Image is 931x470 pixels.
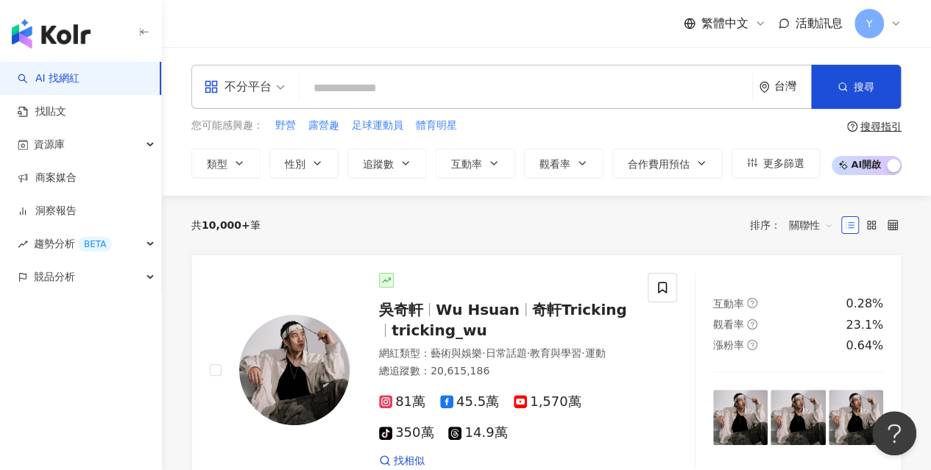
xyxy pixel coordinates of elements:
[285,158,305,170] span: 性別
[379,301,423,318] span: 吳奇軒
[846,338,883,354] div: 0.64%
[581,347,584,359] span: ·
[379,454,425,469] a: 找相似
[713,390,768,444] img: post-image
[713,318,744,330] span: 觀看率
[436,301,520,318] span: Wu Hsuan
[866,15,873,32] span: Y
[18,171,77,185] a: 商案媒合
[308,118,340,134] button: 露營趣
[732,149,820,178] button: 更多篩選
[448,425,507,441] span: 14.9萬
[78,237,112,252] div: BETA
[771,390,825,444] img: post-image
[18,239,28,249] span: rise
[514,394,581,410] span: 1,570萬
[846,317,883,333] div: 23.1%
[191,219,261,231] div: 共 筆
[854,81,874,93] span: 搜尋
[860,121,902,132] div: 搜尋指引
[239,315,350,425] img: KOL Avatar
[416,118,457,133] span: 體育明星
[352,118,403,133] span: 足球運動員
[747,340,757,350] span: question-circle
[34,260,75,293] span: 競品分析
[811,65,901,109] button: 搜尋
[829,390,883,444] img: post-image
[846,296,883,312] div: 0.28%
[485,347,526,359] span: 日常話題
[34,227,112,260] span: 趨勢分析
[747,298,757,308] span: question-circle
[872,411,916,455] iframe: Help Scout Beacon - Open
[275,118,297,134] button: 野營
[524,149,603,178] button: 觀看率
[530,347,581,359] span: 教育與學習
[415,118,458,134] button: 體育明星
[379,346,630,361] div: 網紅類型 ：
[628,158,690,170] span: 合作費用預估
[207,158,227,170] span: 類型
[379,364,630,379] div: 總追蹤數 ： 20,615,186
[713,298,744,310] span: 互動率
[750,213,841,237] div: 排序：
[18,104,66,119] a: 找貼文
[759,82,770,93] span: environment
[847,121,857,132] span: question-circle
[379,394,425,410] span: 81萬
[612,149,723,178] button: 合作費用預估
[539,158,570,170] span: 觀看率
[774,80,811,93] div: 台灣
[204,79,219,94] span: appstore
[701,15,748,32] span: 繁體中文
[431,347,482,359] span: 藝術與娛樂
[713,339,744,351] span: 漲粉率
[12,19,91,49] img: logo
[34,128,65,161] span: 資源庫
[308,118,339,133] span: 露營趣
[451,158,482,170] span: 互動率
[363,158,394,170] span: 追蹤數
[526,347,529,359] span: ·
[482,347,485,359] span: ·
[269,149,339,178] button: 性別
[796,16,843,30] span: 活動訊息
[392,321,487,339] span: tricking_wu
[440,394,499,410] span: 45.5萬
[18,71,79,86] a: searchAI 找網紅
[436,149,515,178] button: 互動率
[191,149,261,178] button: 類型
[763,157,804,169] span: 更多篩選
[347,149,427,178] button: 追蹤數
[351,118,404,134] button: 足球運動員
[204,75,272,99] div: 不分平台
[18,204,77,218] a: 洞察報告
[394,454,425,469] span: 找相似
[584,347,605,359] span: 運動
[789,213,833,237] span: 關聯性
[275,118,296,133] span: 野營
[747,319,757,330] span: question-circle
[191,118,263,133] span: 您可能感興趣：
[379,425,433,441] span: 350萬
[532,301,627,318] span: 奇軒Tricking
[202,219,250,231] span: 10,000+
